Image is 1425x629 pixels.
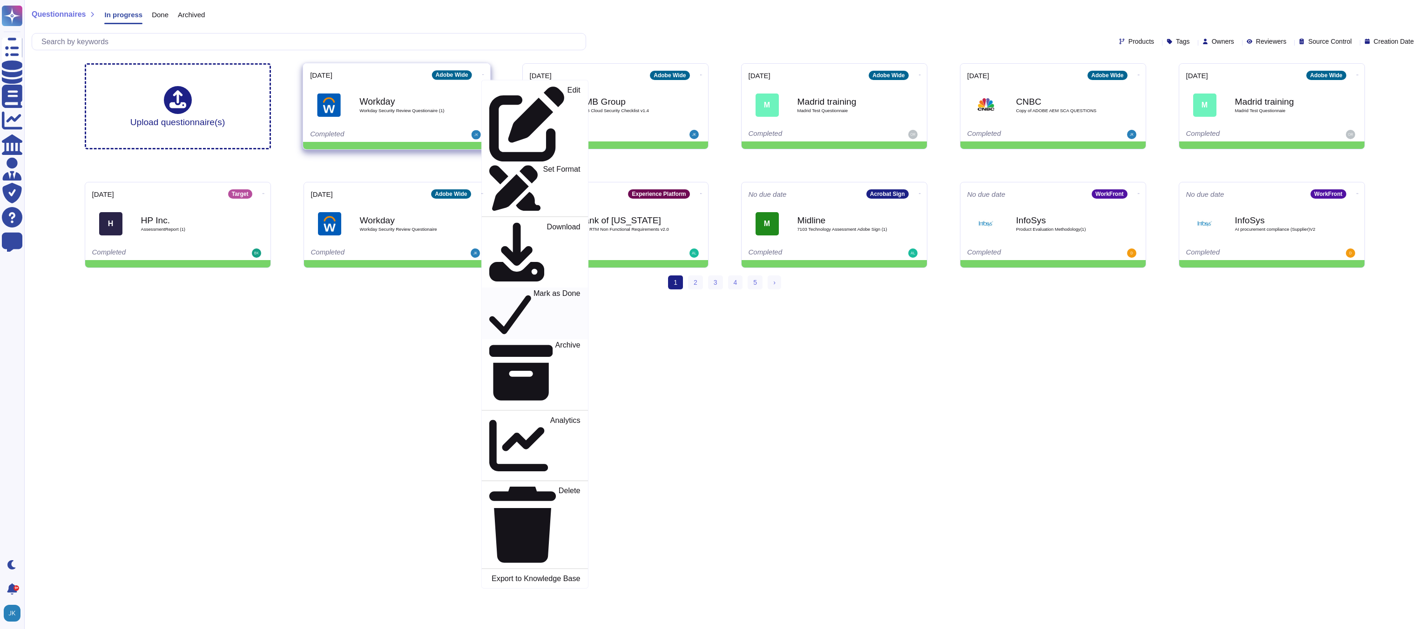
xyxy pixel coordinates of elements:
[797,216,891,225] b: Midline
[530,72,552,79] span: [DATE]
[104,11,142,18] span: In progress
[359,97,453,106] b: Workday
[967,191,1006,198] span: No due date
[37,33,586,50] input: Search by keywords
[311,248,425,258] div: Completed
[797,227,891,232] span: 7103 Technology Assessment Adobe Sign (1)
[628,189,689,199] div: Experience Platform
[974,94,998,117] img: Logo
[869,71,908,80] div: Adobe Wide
[974,212,998,235] img: Logo
[1186,72,1208,79] span: [DATE]
[14,585,19,591] div: 9+
[866,189,909,199] div: Acrobat Sign
[689,130,699,139] img: user
[1212,38,1234,45] span: Owners
[360,216,453,225] b: Workday
[579,97,672,106] b: CMB Group
[756,212,779,235] div: M
[32,11,86,18] span: Questionnaires
[579,216,672,225] b: Bank of [US_STATE]
[1127,130,1136,139] img: user
[908,130,918,139] img: user
[547,223,580,286] p: Download
[797,108,891,113] span: Madrid Test Questionnaie
[317,93,341,117] img: Logo
[689,248,699,258] img: user
[558,487,580,563] p: Delete
[708,275,723,289] a: 3
[533,290,580,337] p: Mark as Done
[567,87,580,162] p: Edit
[1346,248,1355,258] img: user
[1306,71,1346,80] div: Adobe Wide
[1346,130,1355,139] img: user
[579,108,672,113] span: CIMB Cloud Security Checklist v1.4
[668,275,683,289] span: 1
[1235,216,1328,225] b: InfoSys
[1092,189,1127,199] div: WorkFront
[311,191,333,198] span: [DATE]
[252,248,261,258] img: user
[4,605,20,622] img: user
[152,11,169,18] span: Done
[1127,248,1136,258] img: user
[1235,227,1328,232] span: AI procurement compliance (Supplier)V2
[1016,216,1109,225] b: InfoSys
[481,339,588,407] a: Archive
[481,288,588,339] a: Mark as Done
[141,216,234,225] b: HP Inc.
[92,248,206,258] div: Completed
[1186,191,1224,198] span: No due date
[1193,212,1216,235] img: Logo
[1016,227,1109,232] span: Product Evaluation Methodology(1)
[543,166,580,211] p: Set Format
[178,11,205,18] span: Archived
[749,191,787,198] span: No due date
[1374,38,1414,45] span: Creation Date
[481,84,588,164] a: Edit
[481,163,588,213] a: Set Format
[310,72,332,79] span: [DATE]
[797,97,891,106] b: Madrid training
[749,130,863,139] div: Completed
[1193,94,1216,117] div: M
[967,130,1081,139] div: Completed
[579,227,672,232] span: BOH RTM Non Functional Requirements v2.0
[359,108,453,113] span: Workday Security Review Questionaire (1)
[756,94,779,117] div: M
[228,189,252,199] div: Target
[481,485,588,565] a: Delete
[688,275,703,289] a: 2
[130,86,225,127] div: Upload questionnaire(s)
[1308,38,1351,45] span: Source Control
[318,212,341,235] img: Logo
[1176,38,1190,45] span: Tags
[967,248,1081,258] div: Completed
[650,71,689,80] div: Adobe Wide
[1186,248,1300,258] div: Completed
[2,603,27,623] button: user
[1310,189,1346,199] div: WorkFront
[431,189,471,199] div: Adobe Wide
[1256,38,1286,45] span: Reviewers
[1016,108,1109,113] span: Copy of ADOBE AEM SCA QUESTIONS
[1016,97,1109,106] b: CNBC
[310,130,425,140] div: Completed
[432,70,472,80] div: Adobe Wide
[773,279,776,286] span: ›
[481,415,588,477] a: Analytics
[908,248,918,258] img: user
[550,417,580,475] p: Analytics
[471,248,480,258] img: user
[99,212,122,235] div: H
[749,72,770,79] span: [DATE]
[141,227,234,232] span: AssessmentReport (1)
[967,72,989,79] span: [DATE]
[1235,108,1328,113] span: Madrid Test Questionnaie
[748,275,763,289] a: 5
[1128,38,1154,45] span: Products
[481,573,588,584] a: Export to Knowledge Base
[360,227,453,232] span: Workday Security Review Questionaire
[92,191,114,198] span: [DATE]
